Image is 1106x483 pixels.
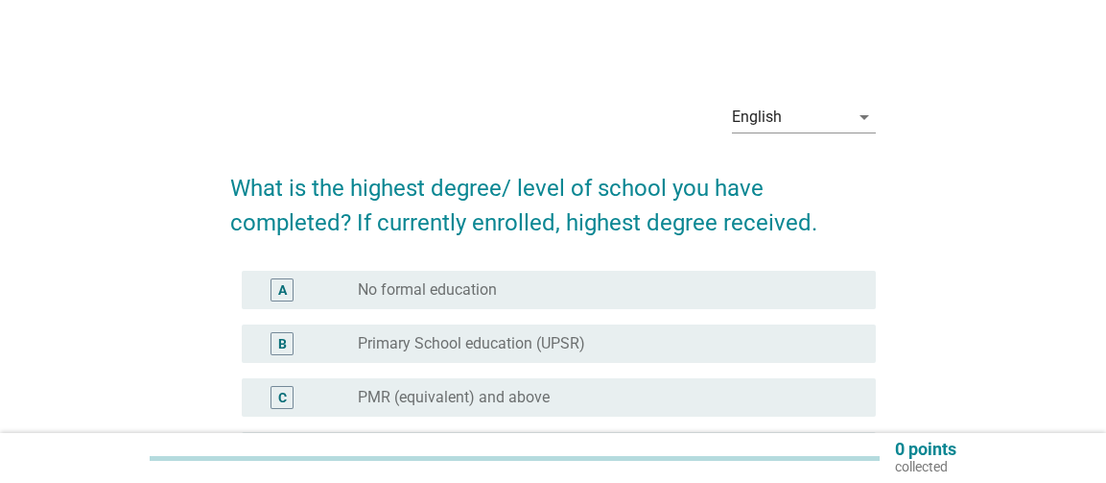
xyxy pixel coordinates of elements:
[358,388,550,407] label: PMR (equivalent) and above
[358,280,497,300] label: No formal education
[278,388,287,408] div: C
[895,441,956,458] p: 0 points
[278,280,287,301] div: A
[358,334,585,353] label: Primary School education (UPSR)
[895,458,956,475] p: collected
[732,109,782,126] div: English
[278,334,287,354] div: B
[853,106,876,129] i: arrow_drop_down
[230,152,876,240] h2: What is the highest degree/ level of school you have completed? If currently enrolled, highest de...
